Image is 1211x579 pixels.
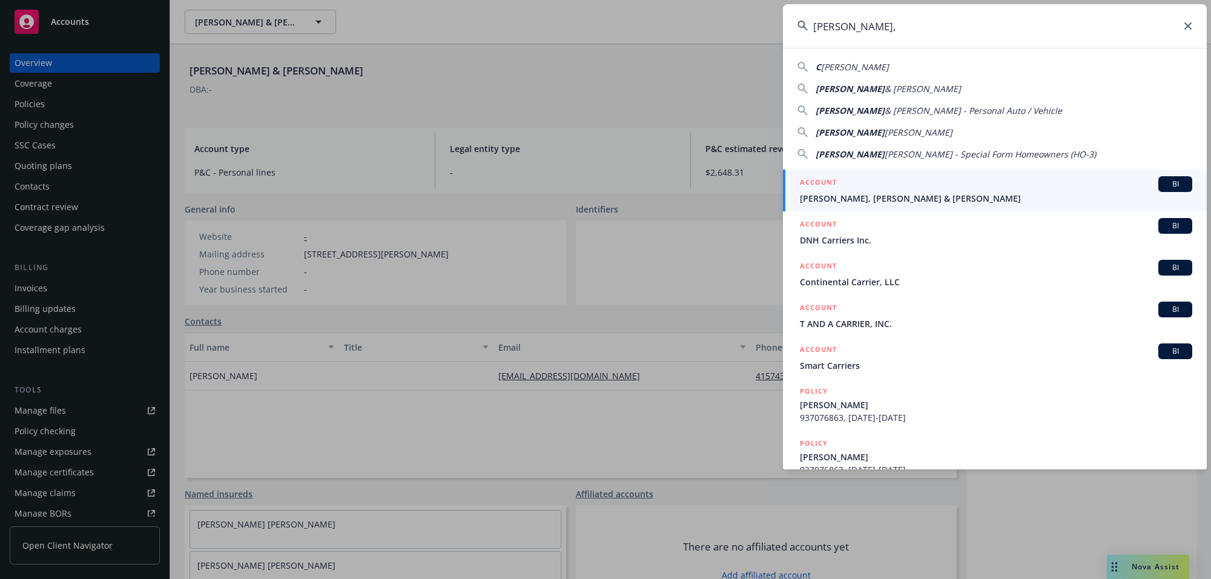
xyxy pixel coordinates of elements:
[816,148,885,160] span: [PERSON_NAME]
[816,127,885,138] span: [PERSON_NAME]
[1163,179,1187,190] span: BI
[800,260,837,274] h5: ACCOUNT
[800,437,828,449] h5: POLICY
[800,302,837,316] h5: ACCOUNT
[885,148,1096,160] span: [PERSON_NAME] - Special Form Homeowners (HO-3)
[885,127,952,138] span: [PERSON_NAME]
[800,343,837,358] h5: ACCOUNT
[1163,346,1187,357] span: BI
[783,431,1207,483] a: POLICY[PERSON_NAME]937076863, [DATE]-[DATE]
[800,218,837,233] h5: ACCOUNT
[783,379,1207,431] a: POLICY[PERSON_NAME]937076863, [DATE]-[DATE]
[800,463,1192,476] span: 937076863, [DATE]-[DATE]
[816,61,821,73] span: C
[783,170,1207,211] a: ACCOUNTBI[PERSON_NAME], [PERSON_NAME] & [PERSON_NAME]
[800,399,1192,411] span: [PERSON_NAME]
[885,83,961,94] span: & [PERSON_NAME]
[885,105,1062,116] span: & [PERSON_NAME] - Personal Auto / Vehicle
[800,276,1192,288] span: Continental Carrier, LLC
[800,451,1192,463] span: [PERSON_NAME]
[783,253,1207,295] a: ACCOUNTBIContinental Carrier, LLC
[800,317,1192,330] span: T AND A CARRIER, INC.
[821,61,889,73] span: [PERSON_NAME]
[816,83,885,94] span: [PERSON_NAME]
[800,176,837,191] h5: ACCOUNT
[800,359,1192,372] span: Smart Carriers
[1163,304,1187,315] span: BI
[1163,262,1187,273] span: BI
[816,105,885,116] span: [PERSON_NAME]
[783,4,1207,48] input: Search...
[1163,220,1187,231] span: BI
[783,337,1207,379] a: ACCOUNTBISmart Carriers
[800,411,1192,424] span: 937076863, [DATE]-[DATE]
[800,234,1192,246] span: DNH Carriers Inc.
[800,192,1192,205] span: [PERSON_NAME], [PERSON_NAME] & [PERSON_NAME]
[800,385,828,397] h5: POLICY
[783,295,1207,337] a: ACCOUNTBIT AND A CARRIER, INC.
[783,211,1207,253] a: ACCOUNTBIDNH Carriers Inc.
